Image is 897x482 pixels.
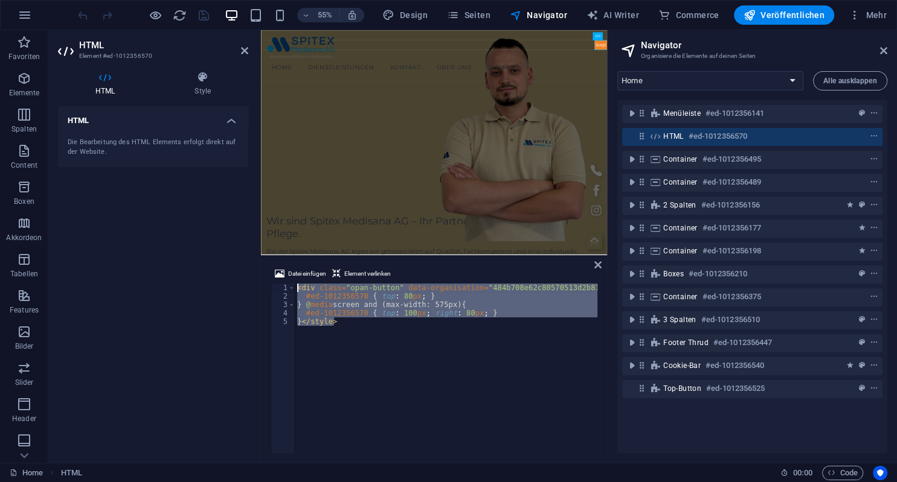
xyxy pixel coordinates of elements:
button: animation [856,221,868,235]
p: Content [11,160,37,170]
h6: 55% [315,8,335,22]
button: Usercentrics [873,466,887,480]
span: Container [663,292,698,302]
button: context-menu [868,358,880,373]
div: 4 [271,309,295,317]
h6: #ed-1012356525 [706,381,765,396]
button: Seiten [442,5,495,25]
button: Klicke hier, um den Vorschau-Modus zu verlassen [148,8,162,22]
div: 5 [271,317,295,326]
div: 2 [271,292,295,300]
button: toggle-expand [625,290,639,304]
button: toggle-expand [625,244,639,258]
button: toggle-expand [625,335,639,350]
button: reload [172,8,187,22]
span: Seiten [447,9,490,21]
h6: #ed-1012356141 [706,106,764,121]
span: 3 Spalten [663,315,696,325]
h4: HTML [58,71,157,97]
button: 55% [297,8,340,22]
h4: HTML [58,106,248,128]
button: animation [844,198,856,212]
button: toggle-expand [625,358,639,373]
button: animation [844,358,856,373]
button: Design [378,5,432,25]
button: context-menu [868,312,880,327]
button: preset [856,381,868,396]
p: Boxen [14,197,34,206]
span: Boxes [663,269,684,279]
button: toggle-expand [625,221,639,235]
h6: #ed-1012356570 [689,129,747,144]
button: toggle-expand [625,106,639,121]
div: 3 [271,300,295,309]
span: Navigator [510,9,567,21]
h3: Organisiere die Elemente auf deinen Seiten [641,51,863,62]
button: context-menu [868,290,880,304]
p: Slider [15,378,34,387]
span: Veröffentlichen [744,9,825,21]
button: toggle-expand [625,152,639,166]
button: context-menu [868,198,880,212]
p: Spalten [11,124,37,134]
h6: #ed-1012356510 [701,312,760,327]
h6: #ed-1012356540 [706,358,764,373]
button: context-menu [868,244,880,258]
button: AI Writer [582,5,644,25]
button: preset [856,358,868,373]
button: context-menu [868,106,880,121]
button: Datei einfügen [273,267,328,281]
h2: Navigator [641,40,887,51]
button: context-menu [868,221,880,235]
h6: #ed-1012356156 [701,198,760,212]
button: preset [856,198,868,212]
button: Alle ausklappen [813,71,887,90]
button: Code [822,466,863,480]
p: Bilder [15,341,34,351]
div: 1 [271,284,295,292]
span: Container [663,154,698,164]
h6: #ed-1012356210 [689,267,747,281]
button: Element verlinken [330,267,393,281]
button: context-menu [868,152,880,166]
span: Datei einfügen [288,267,326,281]
span: Klick zum Auswählen. Doppelklick zum Bearbeiten [61,466,82,480]
nav: breadcrumb [61,466,82,480]
h4: Style [157,71,248,97]
i: Seite neu laden [173,8,187,22]
button: preset [856,267,868,281]
button: Commerce [654,5,724,25]
button: context-menu [868,267,880,281]
span: Code [828,466,858,480]
span: Commerce [658,9,719,21]
button: preset [856,312,868,327]
p: Features [10,305,39,315]
button: toggle-expand [625,198,639,212]
h6: #ed-1012356198 [702,244,761,258]
div: Design (Strg+Alt+Y) [378,5,432,25]
h6: #ed-1012356375 [702,290,761,304]
span: 2 Spalten [663,200,696,210]
i: Bei Größenänderung Zoomstufe automatisch an das gewählte Gerät anpassen. [347,10,358,21]
a: Klick, um Auswahl aufzuheben. Doppelklick öffnet Seitenverwaltung [10,466,43,480]
button: Mehr [844,5,892,25]
div: Die Bearbeitung des HTML Elements erfolgt direkt auf der Website. [68,138,239,157]
p: Akkordeon [6,233,42,243]
h6: #ed-1012356447 [713,335,772,350]
h6: #ed-1012356489 [702,175,761,189]
p: Elemente [9,88,40,98]
button: toggle-expand [625,267,639,281]
span: AI Writer [587,9,639,21]
button: toggle-expand [625,312,639,327]
button: preset [856,335,868,350]
span: Design [382,9,428,21]
span: : [802,468,803,477]
span: Container [663,223,698,233]
button: Navigator [505,5,572,25]
span: Container [663,246,698,256]
h6: #ed-1012356177 [702,221,761,235]
span: Mehr [849,9,887,21]
button: toggle-expand [625,175,639,189]
span: Alle ausklappen [823,77,877,84]
span: Element verlinken [344,267,391,281]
